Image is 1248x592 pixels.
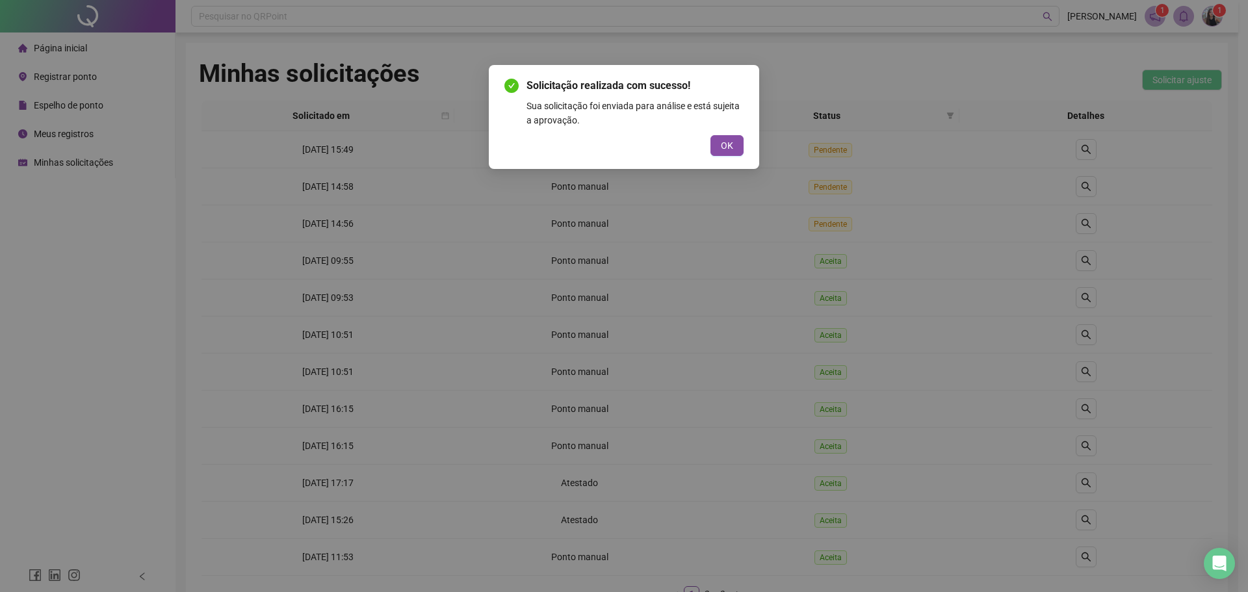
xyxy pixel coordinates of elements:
[721,138,733,153] span: OK
[1204,548,1235,579] div: Open Intercom Messenger
[526,78,744,94] span: Solicitação realizada com sucesso!
[504,79,519,93] span: check-circle
[526,99,744,127] div: Sua solicitação foi enviada para análise e está sujeita a aprovação.
[710,135,744,156] button: OK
